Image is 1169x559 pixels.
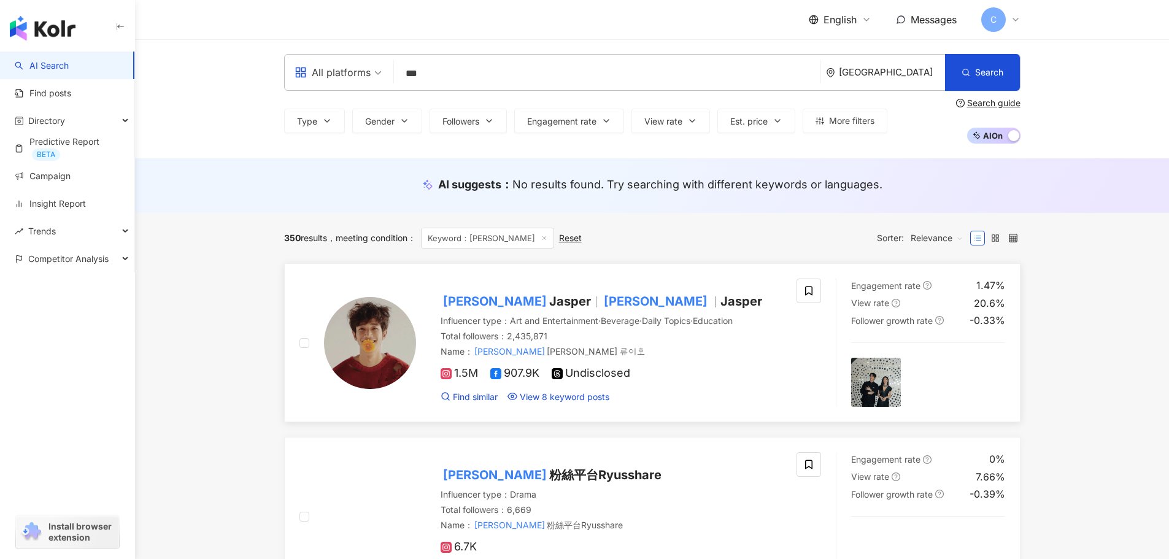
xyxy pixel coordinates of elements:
span: · [598,315,601,326]
span: Follower growth rate [851,489,933,499]
a: Insight Report [15,198,86,210]
span: English [824,13,857,26]
span: Type [297,117,317,126]
span: View 8 keyword posts [520,391,609,403]
span: Search [975,67,1003,77]
a: KOL Avatar[PERSON_NAME]Jasper[PERSON_NAME]JasperInfluencer type：Art and Entertainment·Beverage·Da... [284,263,1020,422]
span: question-circle [923,281,932,290]
span: Art and Entertainment [510,315,598,326]
span: Undisclosed [552,367,630,380]
span: View rate [851,471,889,482]
span: Drama [510,489,536,499]
span: [PERSON_NAME] 류이호 [547,346,646,357]
button: Type [284,109,345,133]
span: question-circle [935,490,944,498]
div: Sorter: [877,228,970,248]
a: chrome extensionInstall browser extension [16,515,119,549]
span: 粉絲平台Ryusshare [547,520,623,530]
span: Relevance [911,228,963,248]
a: Campaign [15,170,71,182]
span: Followers [442,117,479,126]
span: Education [693,315,733,326]
div: Influencer type ： [441,488,782,501]
a: searchAI Search [15,60,69,72]
span: Name ： [441,518,623,532]
span: View rate [851,298,889,308]
span: 1.5M [441,367,478,380]
span: 6.7K [441,541,477,553]
img: chrome extension [20,522,43,542]
mark: [PERSON_NAME] [441,465,549,485]
button: Search [945,54,1020,91]
img: post-image [955,358,1005,407]
mark: [PERSON_NAME] [601,291,710,311]
div: 1.47% [976,279,1005,292]
div: All platforms [295,63,371,82]
span: question-circle [956,99,965,107]
span: Find similar [453,391,498,403]
button: Gender [352,109,422,133]
img: logo [10,16,75,40]
mark: [PERSON_NAME] [473,518,547,532]
button: View rate [631,109,710,133]
div: Total followers ： 6,669 [441,504,782,516]
span: Engagement rate [527,117,596,126]
div: Total followers ： 2,435,871 [441,330,782,342]
span: No results found. Try searching with different keywords or languages. [512,178,882,191]
span: Jasper [720,294,762,309]
div: Influencer type ： [441,315,782,327]
span: question-circle [923,455,932,464]
div: Reset [559,233,582,243]
span: Keyword：[PERSON_NAME] [421,228,554,249]
span: question-circle [892,472,900,481]
span: Gender [365,117,395,126]
button: Est. price [717,109,795,133]
mark: [PERSON_NAME] [441,291,549,311]
img: post-image [903,358,953,407]
div: Search guide [967,98,1020,108]
a: View 8 keyword posts [507,391,609,403]
span: Competitor Analysis [28,245,109,272]
span: Jasper [549,294,591,309]
span: 907.9K [490,367,539,380]
span: Trends [28,217,56,245]
img: KOL Avatar [324,297,416,389]
a: Find posts [15,87,71,99]
span: More filters [829,116,874,126]
button: Engagement rate [514,109,624,133]
span: Name ： [441,344,646,358]
span: Engagement rate [851,280,920,291]
a: Find similar [441,391,498,403]
span: Directory [28,107,65,134]
span: C [990,13,997,26]
button: More filters [803,109,887,133]
span: Follower growth rate [851,315,933,326]
span: rise [15,227,23,236]
div: [GEOGRAPHIC_DATA] [839,67,945,77]
button: Followers [430,109,507,133]
span: Daily Topics [642,315,690,326]
span: 350 [284,233,301,243]
span: View rate [644,117,682,126]
div: -0.33% [970,314,1005,327]
mark: [PERSON_NAME] [473,344,547,358]
span: question-circle [892,299,900,307]
span: 粉絲平台Ryusshare [549,468,662,482]
span: appstore [295,66,307,79]
div: results [284,233,327,243]
div: AI suggests ： [438,177,882,192]
span: Install browser extension [48,521,115,543]
span: Est. price [730,117,768,126]
span: environment [826,68,835,77]
div: 20.6% [974,296,1005,310]
span: Messages [911,13,957,26]
div: 0% [989,452,1005,466]
a: Predictive ReportBETA [15,136,125,161]
span: question-circle [935,316,944,325]
img: post-image [851,358,901,407]
span: meeting condition ： [327,233,416,243]
span: · [690,315,693,326]
div: 7.66% [976,470,1005,484]
span: · [639,315,642,326]
div: -0.39% [970,487,1005,501]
